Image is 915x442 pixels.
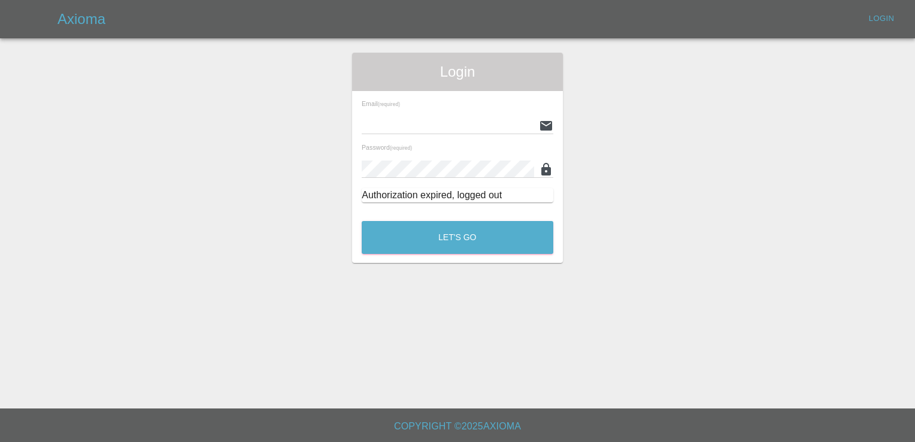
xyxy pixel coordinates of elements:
span: Password [362,144,412,151]
h5: Axioma [57,10,105,29]
a: Login [862,10,901,28]
small: (required) [390,146,412,151]
div: Authorization expired, logged out [362,188,553,202]
small: (required) [378,102,400,107]
span: Login [362,62,553,81]
button: Let's Go [362,221,553,254]
h6: Copyright © 2025 Axioma [10,418,905,435]
span: Email [362,100,400,107]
